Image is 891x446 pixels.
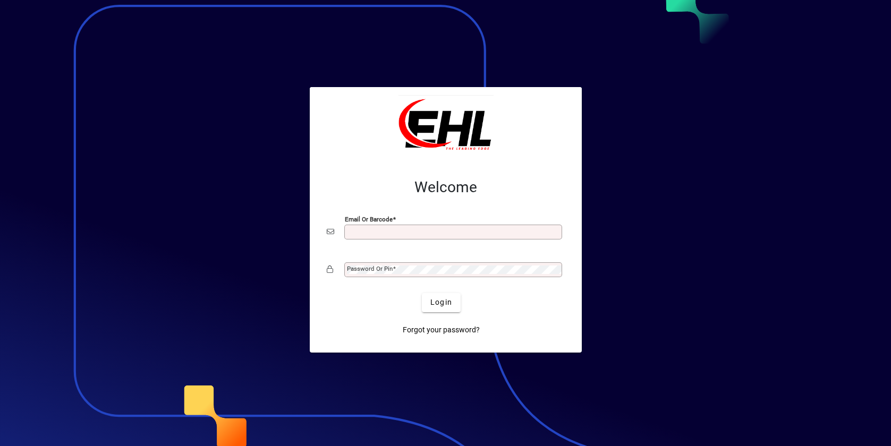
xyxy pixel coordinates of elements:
[398,321,484,340] a: Forgot your password?
[422,293,461,312] button: Login
[347,265,393,272] mat-label: Password or Pin
[345,215,393,222] mat-label: Email or Barcode
[430,297,452,308] span: Login
[403,324,480,336] span: Forgot your password?
[327,178,565,196] h2: Welcome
